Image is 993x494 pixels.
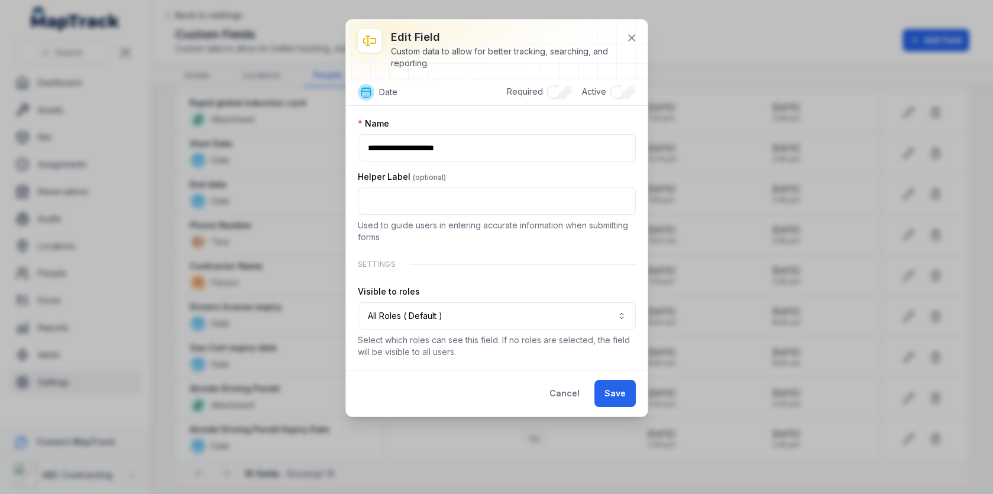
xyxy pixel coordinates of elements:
p: Used to guide users in entering accurate information when submitting forms [358,219,636,243]
label: Name [358,118,389,130]
div: Custom data to allow for better tracking, searching, and reporting. [391,46,617,69]
input: :r2q:-form-item-label [358,188,636,215]
button: Cancel [539,380,590,407]
p: Select which roles can see this field. If no roles are selected, the field will be visible to all... [358,334,636,358]
span: Date [379,86,397,98]
h3: Edit field [391,29,617,46]
span: Active [582,86,606,96]
input: :r2p:-form-item-label [358,134,636,162]
button: All Roles ( Default ) [358,302,636,330]
div: Settings [358,253,636,276]
button: Save [594,380,636,407]
span: Required [507,86,543,96]
label: Visible to roles [358,286,420,298]
label: Helper Label [358,171,446,183]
